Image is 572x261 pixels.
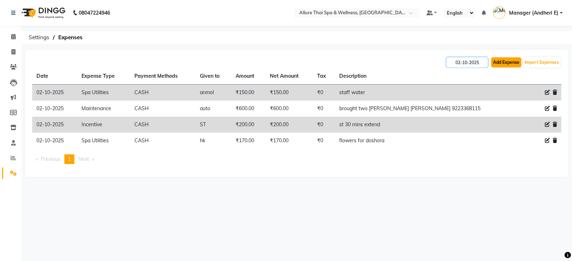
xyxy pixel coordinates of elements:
[130,85,196,101] td: CASH
[130,117,196,133] td: CASH
[335,117,524,133] td: st 30 mins extend
[18,3,67,23] img: logo
[493,6,506,19] img: Manager (Andheri E)
[523,57,561,67] button: Import Expenses
[32,133,77,149] td: 02-10-2025
[41,156,60,162] span: Previous
[313,68,335,85] th: Tax
[231,133,266,149] td: ₹170.00
[68,156,71,162] span: 1
[77,85,130,101] td: Spa Utilities
[32,154,561,164] nav: Pagination
[25,31,53,44] span: Settings
[313,85,335,101] td: ₹0
[32,68,77,85] th: Date
[266,117,312,133] td: ₹200.00
[509,9,558,17] span: Manager (Andheri E)
[79,3,110,23] b: 08047224946
[266,68,312,85] th: Net Amount
[77,68,130,85] th: Expense Type
[32,117,77,133] td: 02-10-2025
[335,133,524,149] td: flowers for doshora
[130,101,196,117] td: CASH
[78,156,89,162] span: Next
[266,101,312,117] td: ₹600.00
[335,68,524,85] th: Description
[335,85,524,101] td: staff water
[231,85,266,101] td: ₹150.00
[32,85,77,101] td: 02-10-2025
[266,133,312,149] td: ₹170.00
[313,133,335,149] td: ₹0
[32,101,77,117] td: 02-10-2025
[196,85,231,101] td: anmol
[77,117,130,133] td: Incentive
[130,68,196,85] th: Payment Methods
[196,101,231,117] td: auto
[313,101,335,117] td: ₹0
[231,117,266,133] td: ₹200.00
[491,57,521,67] button: Add Expense
[130,133,196,149] td: CASH
[335,101,524,117] td: brought two [PERSON_NAME] [PERSON_NAME] 9223368115
[266,85,312,101] td: ₹150.00
[55,31,86,44] span: Expenses
[447,57,488,67] input: PLACEHOLDER.DATE
[231,101,266,117] td: ₹600.00
[196,133,231,149] td: hk
[196,117,231,133] td: ST
[196,68,231,85] th: Given to
[77,133,130,149] td: Spa Utilities
[313,117,335,133] td: ₹0
[231,68,266,85] th: Amount
[77,101,130,117] td: Maintenance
